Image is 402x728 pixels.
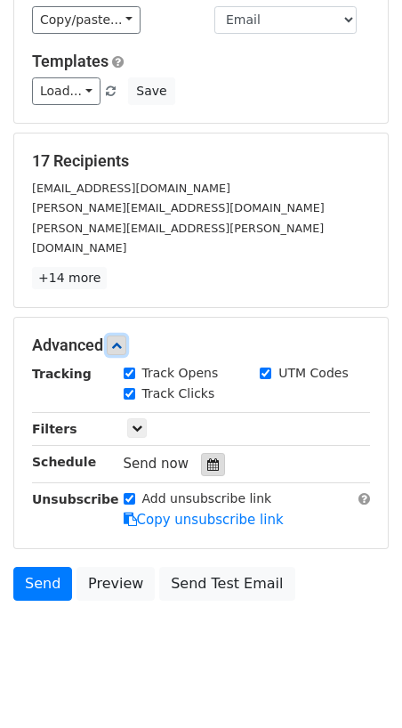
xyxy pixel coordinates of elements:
a: Preview [76,567,155,601]
a: Templates [32,52,109,70]
a: Copy unsubscribe link [124,512,284,528]
strong: Filters [32,422,77,436]
small: [EMAIL_ADDRESS][DOMAIN_NAME] [32,182,230,195]
iframe: Chat Widget [313,643,402,728]
small: [PERSON_NAME][EMAIL_ADDRESS][DOMAIN_NAME] [32,201,325,214]
label: Add unsubscribe link [142,489,272,508]
label: UTM Codes [278,364,348,383]
a: Send [13,567,72,601]
h5: 17 Recipients [32,151,370,171]
strong: Unsubscribe [32,492,119,506]
button: Save [128,77,174,105]
strong: Tracking [32,367,92,381]
a: +14 more [32,267,107,289]
small: [PERSON_NAME][EMAIL_ADDRESS][PERSON_NAME][DOMAIN_NAME] [32,222,324,255]
a: Send Test Email [159,567,294,601]
label: Track Opens [142,364,219,383]
strong: Schedule [32,455,96,469]
label: Track Clicks [142,384,215,403]
h5: Advanced [32,336,370,355]
a: Load... [32,77,100,105]
a: Copy/paste... [32,6,141,34]
span: Send now [124,456,189,472]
